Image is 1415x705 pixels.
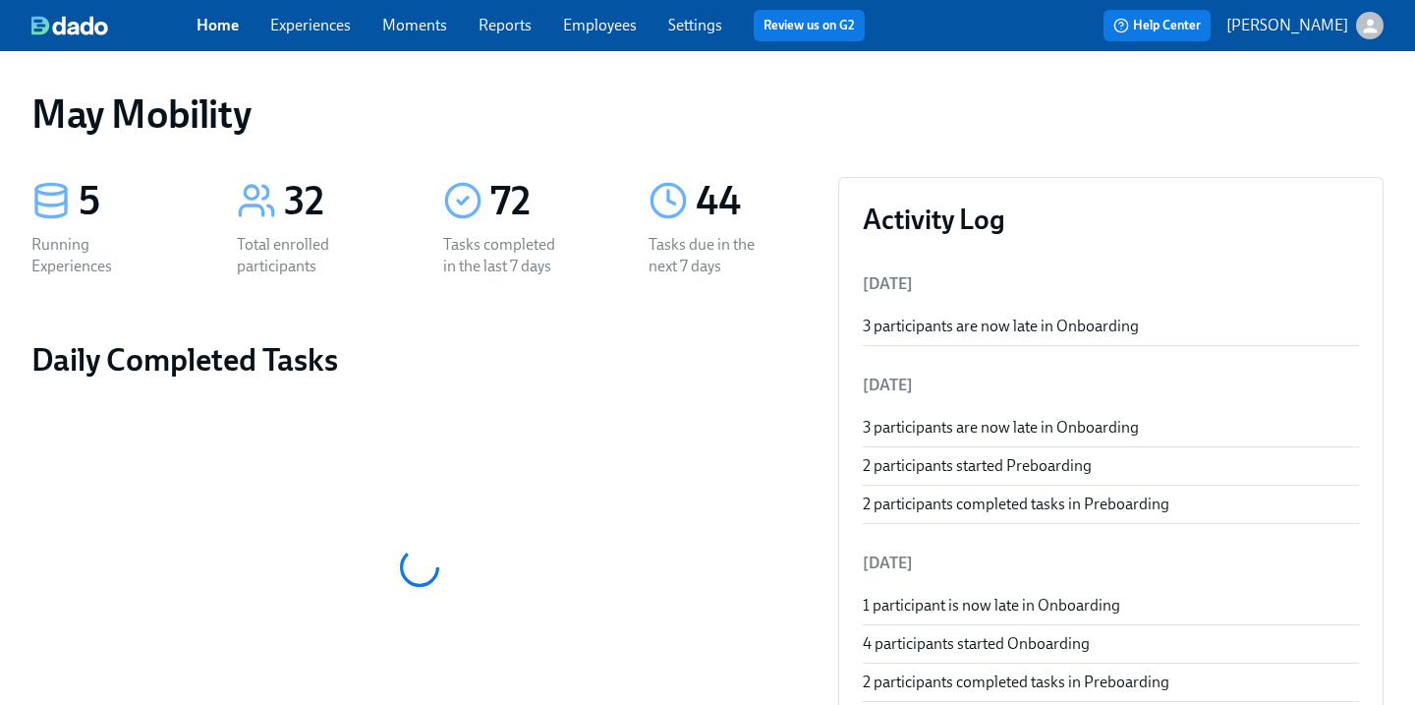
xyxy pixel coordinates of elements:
[863,455,1359,477] div: 2 participants started Preboarding
[1226,15,1348,36] p: [PERSON_NAME]
[31,90,251,138] h1: May Mobility
[31,16,108,35] img: dado
[863,672,1359,693] div: 2 participants completed tasks in Preboarding
[31,340,807,380] h2: Daily Completed Tasks
[863,274,913,293] span: [DATE]
[863,633,1359,655] div: 4 participants started Onboarding
[696,177,807,226] div: 44
[1104,10,1211,41] button: Help Center
[649,234,774,277] div: Tasks due in the next 7 days
[443,234,569,277] div: Tasks completed in the last 7 days
[764,16,855,35] a: Review us on G2
[237,234,363,277] div: Total enrolled participants
[754,10,865,41] button: Review us on G2
[490,177,601,226] div: 72
[1113,16,1201,35] span: Help Center
[863,595,1359,617] div: 1 participant is now late in Onboarding
[197,16,239,34] a: Home
[863,494,1359,515] div: 2 participants completed tasks in Preboarding
[863,202,1359,237] h3: Activity Log
[863,362,1359,409] li: [DATE]
[284,177,395,226] div: 32
[79,177,190,226] div: 5
[382,16,447,34] a: Moments
[863,417,1359,439] div: 3 participants are now late in Onboarding
[270,16,351,34] a: Experiences
[1226,12,1384,39] button: [PERSON_NAME]
[31,16,197,35] a: dado
[668,16,722,34] a: Settings
[479,16,532,34] a: Reports
[563,16,637,34] a: Employees
[863,316,1359,337] div: 3 participants are now late in Onboarding
[863,540,1359,587] li: [DATE]
[31,234,157,277] div: Running Experiences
